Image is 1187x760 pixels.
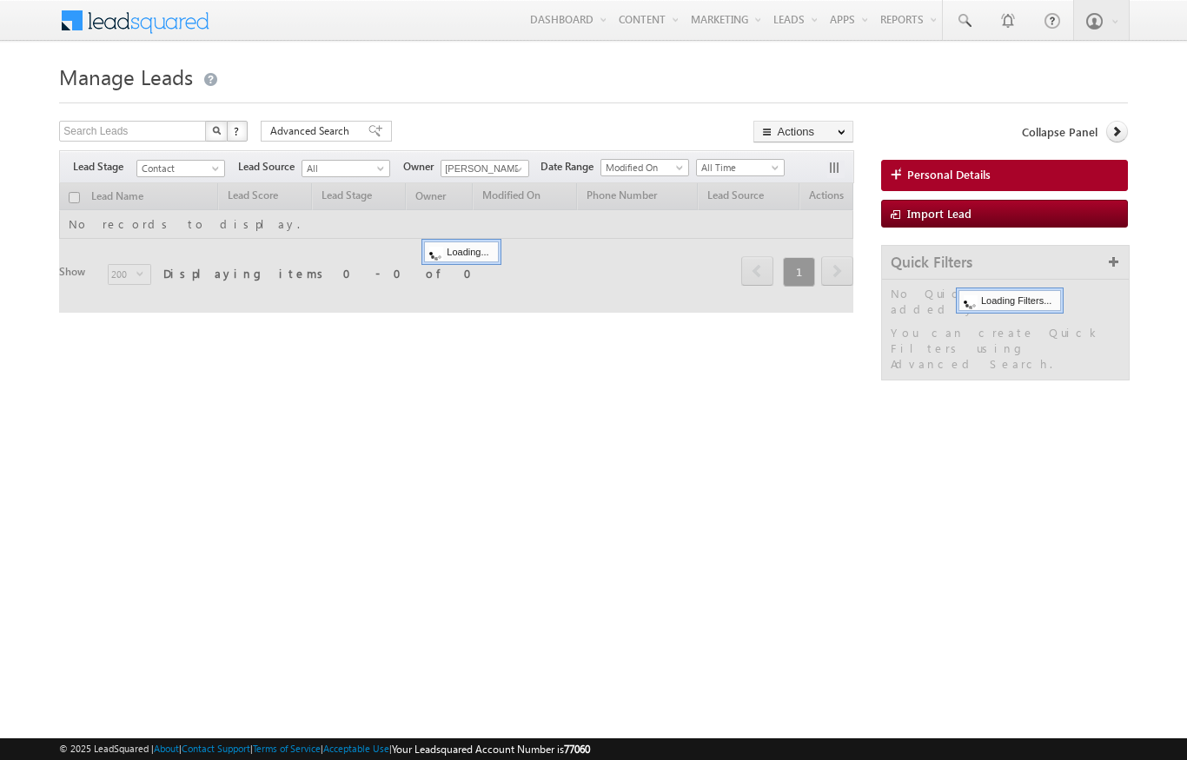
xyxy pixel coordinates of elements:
[540,159,600,175] span: Date Range
[697,160,779,175] span: All Time
[424,241,498,262] div: Loading...
[958,290,1061,311] div: Loading Filters...
[212,126,221,135] img: Search
[600,159,689,176] a: Modified On
[302,161,385,176] span: All
[696,159,785,176] a: All Time
[441,160,529,177] input: Type to Search
[907,167,991,182] span: Personal Details
[59,63,193,90] span: Manage Leads
[238,159,302,175] span: Lead Source
[323,743,389,754] a: Acceptable Use
[270,123,355,139] span: Advanced Search
[403,159,441,175] span: Owner
[506,161,527,178] a: Show All Items
[564,743,590,756] span: 77060
[392,743,590,756] span: Your Leadsquared Account Number is
[1022,124,1097,140] span: Collapse Panel
[182,743,250,754] a: Contact Support
[227,121,248,142] button: ?
[73,159,136,175] span: Lead Stage
[137,161,220,176] span: Contact
[601,160,684,175] span: Modified On
[253,743,321,754] a: Terms of Service
[907,206,971,221] span: Import Lead
[59,741,590,757] span: © 2025 LeadSquared | | | | |
[302,160,390,177] a: All
[154,743,179,754] a: About
[753,121,853,142] button: Actions
[136,160,225,177] a: Contact
[234,123,242,138] span: ?
[881,160,1128,191] a: Personal Details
